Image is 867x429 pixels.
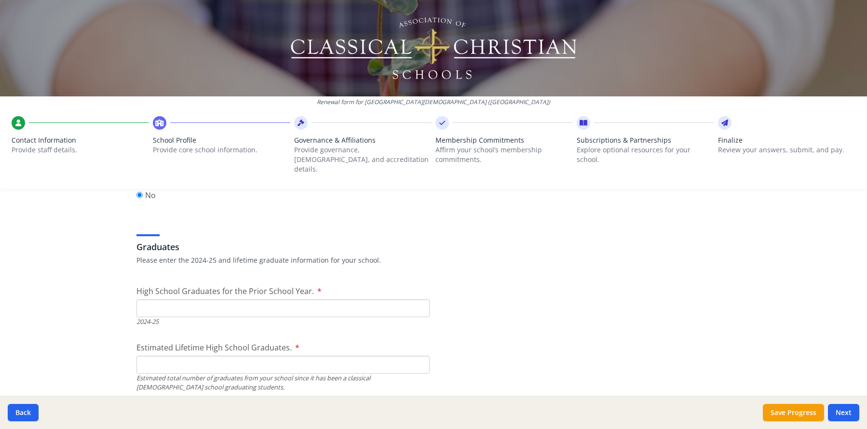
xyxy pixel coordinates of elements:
[435,135,573,145] span: Membership Commitments
[12,135,149,145] span: Contact Information
[136,286,314,296] span: High School Graduates for the Prior School Year.
[763,404,824,421] button: Save Progress
[136,255,731,265] p: Please enter the 2024-25 and lifetime graduate information for your school.
[294,145,432,174] p: Provide governance, [DEMOGRAPHIC_DATA], and accreditation details.
[136,374,430,392] div: Estimated total number of graduates from your school since it has been a classical [DEMOGRAPHIC_D...
[8,404,39,421] button: Back
[577,135,714,145] span: Subscriptions & Partnerships
[718,145,855,155] p: Review your answers, submit, and pay.
[294,135,432,145] span: Governance & Affiliations
[289,14,578,82] img: Logo
[153,135,290,145] span: School Profile
[136,240,731,254] h3: Graduates
[577,145,714,164] p: Explore optional resources for your school.
[136,317,430,326] div: 2024-25
[718,135,855,145] span: Finalize
[435,145,573,164] p: Affirm your school’s membership commitments.
[828,404,859,421] button: Next
[153,145,290,155] p: Provide core school information.
[136,342,292,353] span: Estimated Lifetime High School Graduates.
[12,145,149,155] p: Provide staff details.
